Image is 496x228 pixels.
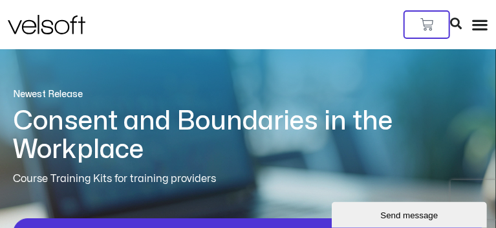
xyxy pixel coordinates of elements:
h1: Consent and Boundaries in the Workplace [13,108,483,165]
img: Velsoft Training Materials [8,15,85,34]
iframe: chat widget [332,199,490,228]
div: Menu Toggle [471,16,488,33]
p: Course Training Kits for training providers [13,171,483,187]
p: Newest Release [13,88,483,101]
